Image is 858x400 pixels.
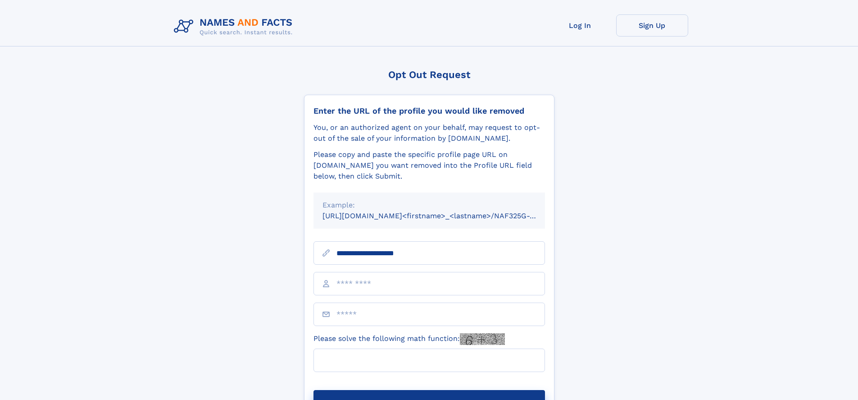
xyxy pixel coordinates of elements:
img: Logo Names and Facts [170,14,300,39]
a: Sign Up [616,14,688,37]
div: Enter the URL of the profile you would like removed [313,106,545,116]
label: Please solve the following math function: [313,333,505,345]
small: [URL][DOMAIN_NAME]<firstname>_<lastname>/NAF325G-xxxxxxxx [322,211,562,220]
div: You, or an authorized agent on your behalf, may request to opt-out of the sale of your informatio... [313,122,545,144]
a: Log In [544,14,616,37]
div: Opt Out Request [304,69,554,80]
div: Please copy and paste the specific profile page URL on [DOMAIN_NAME] you want removed into the Pr... [313,149,545,182]
div: Example: [322,200,536,211]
